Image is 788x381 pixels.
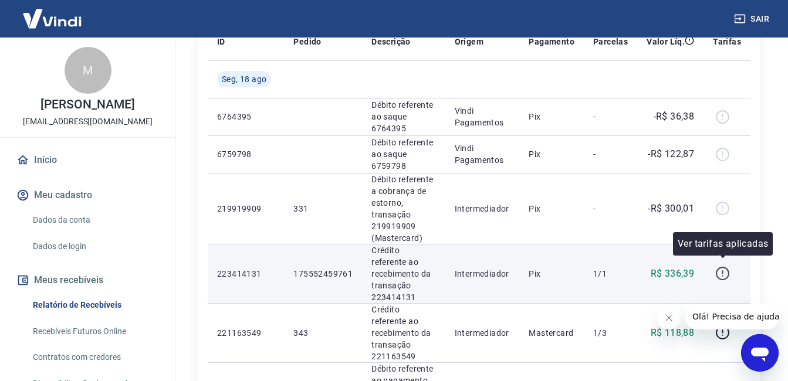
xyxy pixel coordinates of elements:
[28,234,161,258] a: Dados de login
[7,8,99,18] span: Olá! Precisa de ajuda?
[28,208,161,232] a: Dados da conta
[371,137,435,172] p: Débito referente ao saque 6759798
[651,267,695,281] p: R$ 336,39
[593,36,628,47] p: Parcelas
[65,47,111,94] div: M
[648,147,694,161] p: -R$ 122,87
[14,267,161,293] button: Meus recebíveis
[529,268,574,280] p: Pix
[455,203,510,215] p: Intermediador
[371,174,435,244] p: Débito referente a cobrança de estorno, transação 219919909 (Mastercard)
[593,327,628,339] p: 1/3
[657,306,681,329] iframe: Fechar mensagem
[529,148,574,160] p: Pix
[678,237,768,251] p: Ver tarifas aplicadas
[23,115,153,128] p: [EMAIL_ADDRESS][DOMAIN_NAME]
[647,36,685,47] p: Valor Líq.
[293,327,353,339] p: 343
[217,327,275,339] p: 221163549
[593,148,628,160] p: -
[455,36,483,47] p: Origem
[529,111,574,123] p: Pix
[371,36,411,47] p: Descrição
[732,8,774,30] button: Sair
[455,105,510,128] p: Vindi Pagamentos
[28,319,161,343] a: Recebíveis Futuros Online
[217,111,275,123] p: 6764395
[217,203,275,215] p: 219919909
[741,334,779,372] iframe: Botão para abrir a janela de mensagens
[14,1,90,36] img: Vindi
[371,244,435,303] p: Crédito referente ao recebimento da transação 223414131
[593,111,628,123] p: -
[593,268,628,280] p: 1/1
[455,268,510,280] p: Intermediador
[529,327,574,339] p: Mastercard
[293,268,353,280] p: 175552459761
[593,203,628,215] p: -
[371,304,435,362] p: Crédito referente ao recebimento da transação 221163549
[648,202,694,216] p: -R$ 300,01
[217,268,275,280] p: 223414131
[217,148,275,160] p: 6759798
[651,326,695,340] p: R$ 118,88
[217,36,225,47] p: ID
[28,345,161,369] a: Contratos com credores
[293,36,321,47] p: Pedido
[293,203,353,215] p: 331
[529,203,574,215] p: Pix
[14,147,161,173] a: Início
[713,36,741,47] p: Tarifas
[455,142,510,166] p: Vindi Pagamentos
[455,327,510,339] p: Intermediador
[14,182,161,208] button: Meu cadastro
[654,110,695,124] p: -R$ 36,38
[222,73,266,85] span: Seg, 18 ago
[40,98,134,111] p: [PERSON_NAME]
[28,293,161,317] a: Relatório de Recebíveis
[685,304,779,329] iframe: Mensagem da empresa
[371,99,435,134] p: Débito referente ao saque 6764395
[529,36,574,47] p: Pagamento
